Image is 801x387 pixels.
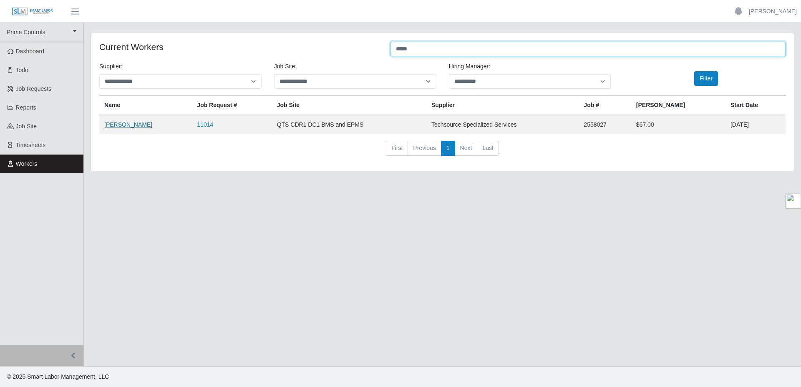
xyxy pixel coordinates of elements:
[16,123,37,130] span: job site
[16,85,52,92] span: Job Requests
[272,115,426,134] td: QTS CDR1 DC1 BMS and EPMS
[104,121,152,128] a: [PERSON_NAME]
[694,71,718,86] button: Filter
[16,104,36,111] span: Reports
[786,194,801,209] img: toggle-logo.svg
[16,142,46,148] span: Timesheets
[725,115,786,134] td: [DATE]
[579,115,631,134] td: 2558027
[725,96,786,115] th: Start Date
[579,96,631,115] th: Job #
[12,7,53,16] img: SLM Logo
[16,160,38,167] span: Workers
[441,141,455,156] a: 1
[16,48,45,55] span: Dashboard
[631,96,725,115] th: [PERSON_NAME]
[426,96,579,115] th: Supplier
[99,62,122,71] label: Supplier:
[16,67,28,73] span: Todo
[631,115,725,134] td: $67.00
[197,121,213,128] a: 11014
[426,115,579,134] td: Techsource Specialized Services
[99,42,378,52] h4: Current Workers
[274,62,297,71] label: job site:
[99,141,786,162] nav: pagination
[449,62,491,71] label: Hiring Manager:
[272,96,426,115] th: job site
[192,96,272,115] th: Job Request #
[749,7,797,16] a: [PERSON_NAME]
[7,373,109,380] span: © 2025 Smart Labor Management, LLC
[99,96,192,115] th: Name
